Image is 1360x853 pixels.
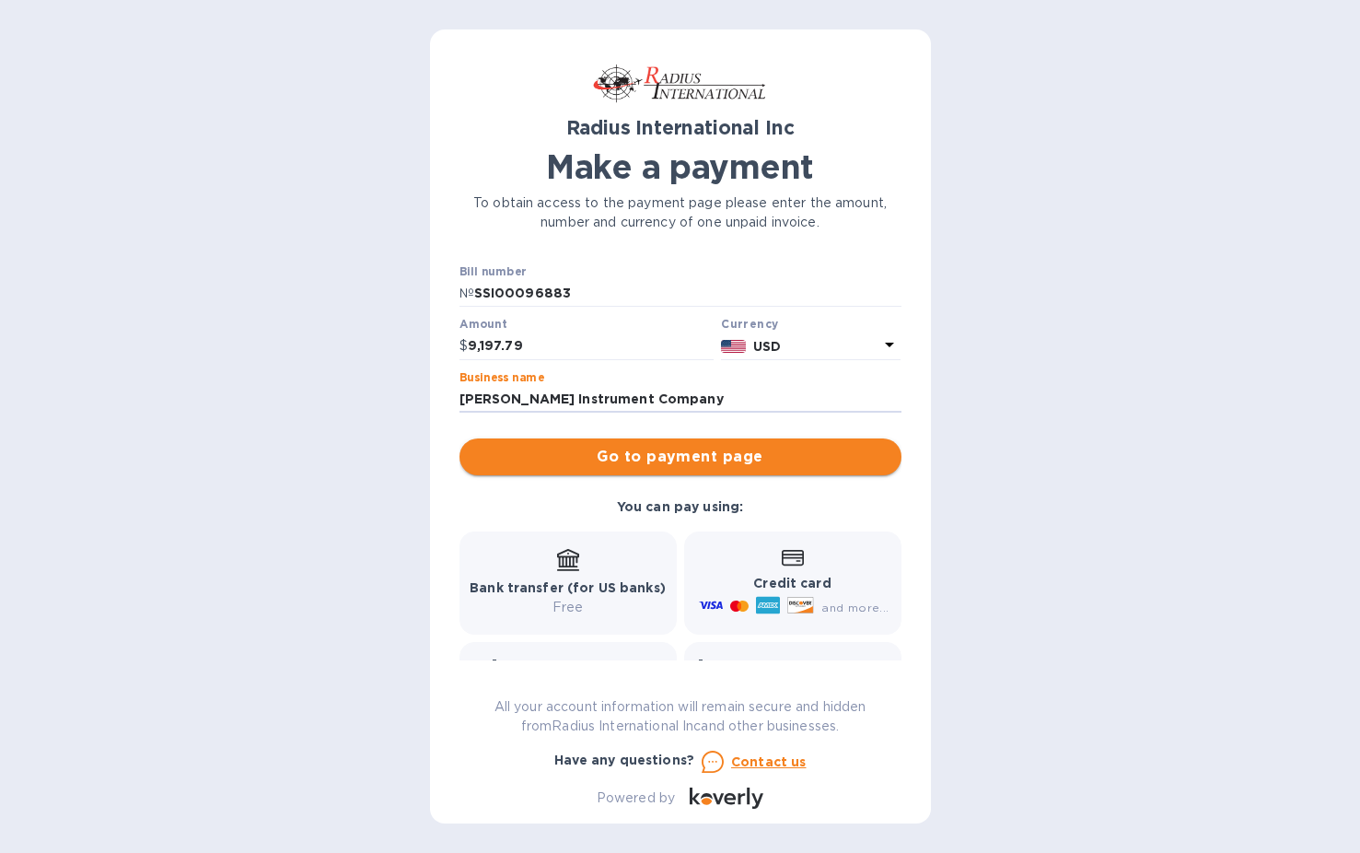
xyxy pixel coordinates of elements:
b: USD [753,339,781,354]
b: Currency [721,317,778,331]
b: Radius International Inc [566,116,795,139]
b: Bank transfer (for US banks) [470,580,666,595]
span: Go to payment page [474,446,887,468]
input: Enter business name [459,386,901,414]
button: Go to payment page [459,438,901,475]
label: Business name [459,372,544,383]
b: Credit card [753,576,831,590]
label: Bill number [459,266,526,277]
input: 0.00 [468,333,715,360]
b: Have any questions? [554,753,695,767]
b: You can pay using: [617,499,743,514]
p: $ [459,336,468,356]
u: Contact us [731,754,807,769]
p: All your account information will remain secure and hidden from Radius International Inc and othe... [459,697,901,736]
span: and more... [821,601,889,614]
input: Enter bill number [474,280,901,308]
p: Free [470,598,666,617]
h1: Make a payment [459,147,901,186]
img: USD [721,340,746,353]
p: Powered by [597,789,675,808]
label: Amount [459,320,506,331]
p: № [459,284,474,303]
p: To obtain access to the payment page please enter the amount, number and currency of one unpaid i... [459,193,901,232]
